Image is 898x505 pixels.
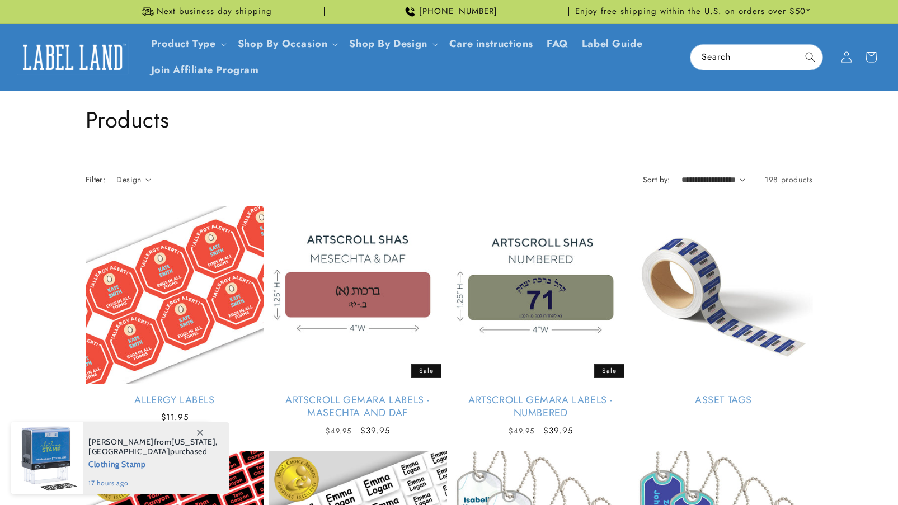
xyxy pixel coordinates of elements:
[349,36,427,51] a: Shop By Design
[231,31,343,57] summary: Shop By Occasion
[238,37,328,50] span: Shop By Occasion
[419,6,497,17] span: [PHONE_NUMBER]
[765,174,812,185] span: 198 products
[86,105,813,134] h1: Products
[171,437,215,447] span: [US_STATE]
[86,394,264,407] a: Allergy Labels
[88,437,218,456] span: from , purchased
[144,31,231,57] summary: Product Type
[634,394,813,407] a: Asset Tags
[452,394,630,420] a: Artscroll Gemara Labels - Numbered
[342,31,442,57] summary: Shop By Design
[269,394,447,420] a: Artscroll Gemara Labels - Masechta and Daf
[116,174,141,185] span: Design
[17,40,129,74] img: Label Land
[540,31,575,57] a: FAQ
[151,36,216,51] a: Product Type
[88,446,170,456] span: [GEOGRAPHIC_DATA]
[449,37,533,50] span: Care instructions
[88,437,154,447] span: [PERSON_NAME]
[575,31,650,57] a: Label Guide
[575,6,811,17] span: Enjoy free shipping within the U.S. on orders over $50*
[582,37,643,50] span: Label Guide
[157,6,272,17] span: Next business day shipping
[786,457,887,494] iframe: Gorgias live chat messenger
[144,57,266,83] a: Join Affiliate Program
[798,45,822,69] button: Search
[86,174,106,186] h2: Filter:
[547,37,568,50] span: FAQ
[151,64,259,77] span: Join Affiliate Program
[443,31,540,57] a: Care instructions
[643,174,670,185] label: Sort by:
[116,174,151,186] summary: Design (0 selected)
[13,36,133,79] a: Label Land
